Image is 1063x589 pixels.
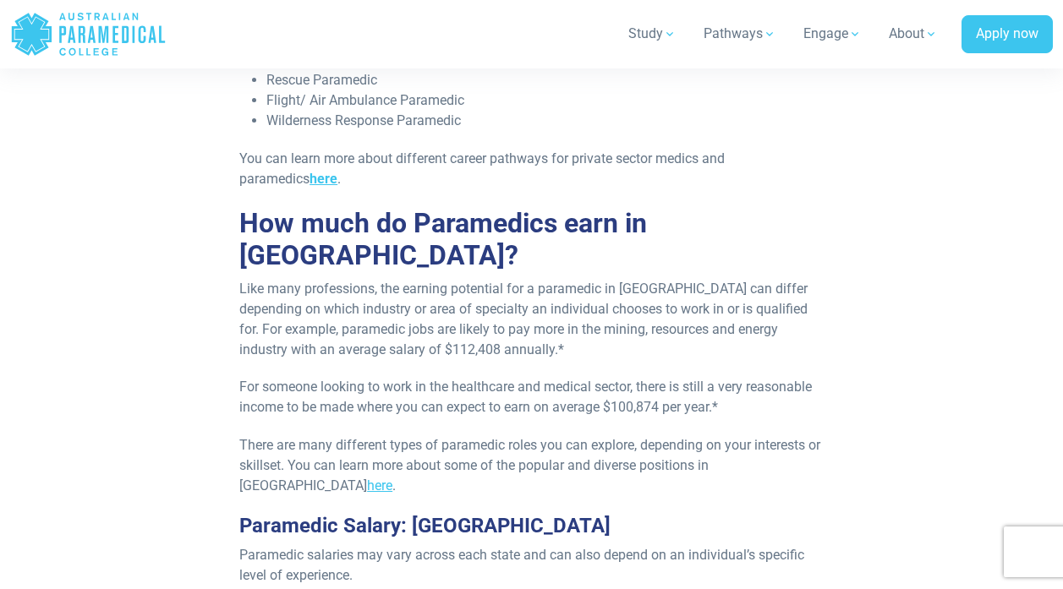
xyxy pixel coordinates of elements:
a: Apply now [962,15,1053,54]
li: Rescue Paramedic [266,70,824,90]
p: Paramedic salaries may vary across each state and can also depend on an individual’s specific lev... [239,545,824,586]
h3: Paramedic Salary: [GEOGRAPHIC_DATA] [239,514,824,538]
p: There are many different types of paramedic roles you can explore, depending on your interests or... [239,435,824,496]
a: About [879,10,948,57]
p: You can learn more about different career pathways for private sector medics and paramedics . [239,149,824,189]
p: For someone looking to work in the healthcare and medical sector, there is still a very reasonabl... [239,377,824,417]
p: Like many professions, the earning potential for a paramedic in [GEOGRAPHIC_DATA] can differ depe... [239,279,824,360]
a: here [310,171,337,187]
a: here [367,477,392,494]
a: Engage [793,10,872,57]
li: Wilderness Response Paramedic [266,111,824,131]
a: Australian Paramedical College [10,7,167,62]
a: Study [618,10,687,57]
h2: How much do Paramedics earn in [GEOGRAPHIC_DATA]? [239,207,824,272]
li: Flight/ Air Ambulance Paramedic [266,90,824,111]
a: Pathways [693,10,786,57]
